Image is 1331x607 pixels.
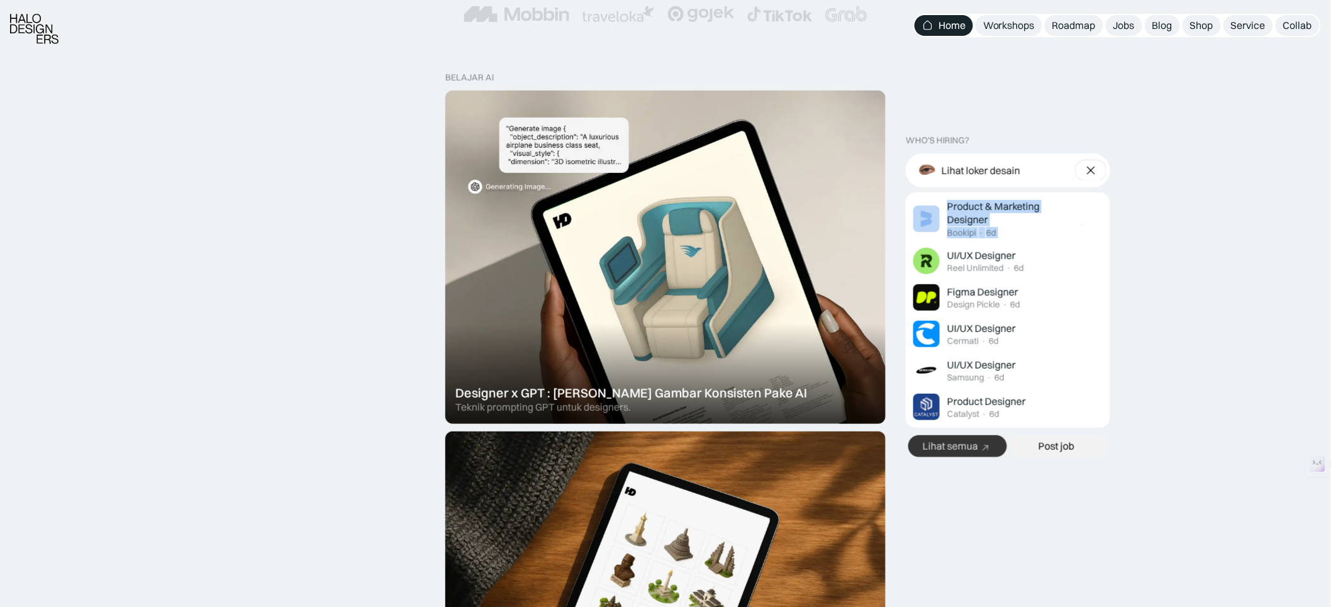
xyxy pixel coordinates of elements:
[915,15,973,36] a: Home
[987,372,992,383] div: ·
[1152,19,1172,32] div: Blog
[989,409,1000,420] div: 6d
[1106,15,1142,36] a: Jobs
[982,409,987,420] div: ·
[1003,299,1008,310] div: ·
[445,91,886,424] a: Designer x GPT : [PERSON_NAME] Gambar Konsisten Pake AITeknik prompting GPT untuk designers.
[947,322,1016,335] div: UI/UX Designer
[1010,435,1108,457] a: Post job
[1190,19,1213,32] div: Shop
[908,279,1108,316] a: Job ImageFigma DesignerDesign Pickle·6d
[908,243,1108,279] a: Job ImageUI/UX DesignerReel Unlimited·6d
[1045,15,1103,36] a: Roadmap
[942,164,1020,177] div: Lihat loker desain
[947,359,1016,372] div: UI/UX Designer
[1006,263,1011,274] div: ·
[947,395,1026,408] div: Product Designer
[913,248,940,274] img: Job Image
[1039,440,1074,453] div: Post job
[1183,15,1221,36] a: Shop
[1223,15,1273,36] a: Service
[923,440,978,453] div: Lihat semua
[989,336,999,347] div: 6d
[1014,263,1024,274] div: 6d
[1010,299,1020,310] div: 6d
[1113,19,1135,32] div: Jobs
[981,336,986,347] div: ·
[1276,15,1320,36] a: Collab
[908,389,1108,425] a: Job ImageProduct DesignerCatalyst·6d
[947,263,1004,274] div: Reel Unlimited
[908,352,1108,389] a: Job ImageUI/UX DesignerSamsung·6d
[913,394,940,420] img: Job Image
[994,372,1005,383] div: 6d
[947,409,979,420] div: Catalyst
[947,200,1076,226] div: Product & Marketing Designer
[947,228,976,238] div: Bookipi
[445,72,494,83] div: belajar ai
[913,284,940,311] img: Job Image
[938,19,966,32] div: Home
[983,19,1035,32] div: Workshops
[913,206,940,232] img: Job Image
[913,357,940,384] img: Job Image
[908,316,1108,352] a: Job ImageUI/UX DesignerCermati·6d
[947,299,1000,310] div: Design Pickle
[979,228,984,238] div: ·
[947,286,1018,299] div: Figma Designer
[908,195,1108,243] a: Job ImageProduct & Marketing DesignerBookipi·6d
[908,435,1007,457] a: Lihat semua
[947,336,979,347] div: Cermati
[947,249,1016,262] div: UI/UX Designer
[1283,19,1312,32] div: Collab
[976,15,1042,36] a: Workshops
[986,228,996,238] div: 6d
[1052,19,1096,32] div: Roadmap
[1145,15,1180,36] a: Blog
[947,372,984,383] div: Samsung
[906,135,969,146] div: WHO’S HIRING?
[913,321,940,347] img: Job Image
[1231,19,1266,32] div: Service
